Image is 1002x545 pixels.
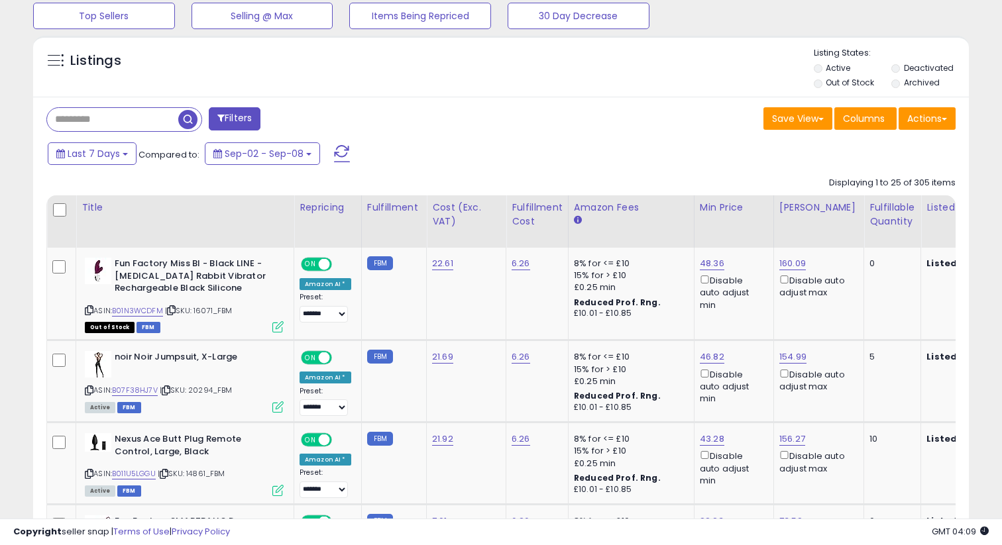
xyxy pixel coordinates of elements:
span: FBM [117,402,141,413]
div: £10.01 - £10.85 [574,308,684,319]
div: 15% for > £10 [574,270,684,281]
div: Amazon AI * [300,454,351,466]
div: 8% for <= £10 [574,433,684,445]
div: 5 [869,351,911,363]
div: ASIN: [85,351,284,411]
b: Reduced Prof. Rng. [574,390,661,401]
div: Disable auto adjust min [700,448,763,487]
span: OFF [330,434,351,446]
button: 30 Day Decrease [508,3,649,29]
span: | SKU: 14861_FBM [158,468,225,479]
label: Active [826,62,850,74]
div: 15% for > £10 [574,445,684,457]
div: Cost (Exc. VAT) [432,201,500,228]
button: Last 7 Days [48,142,137,165]
b: Listed Price: [926,432,987,445]
img: 2191t3D5dhL._SL40_.jpg [85,258,111,284]
span: ON [302,434,319,446]
div: Disable auto adjust max [779,273,854,299]
div: Fulfillment Cost [512,201,563,228]
p: Listing States: [814,47,970,60]
div: Amazon AI * [300,372,351,383]
div: [PERSON_NAME] [779,201,858,215]
button: Columns [834,107,897,130]
button: Actions [899,107,956,130]
img: 217YOc1p9HL._SL40_.jpg [85,433,111,452]
a: B07F38HJ7V [112,385,158,396]
div: Amazon AI * [300,278,351,290]
a: 156.27 [779,432,805,446]
span: OFF [330,352,351,364]
div: Repricing [300,201,356,215]
small: Amazon Fees. [574,215,582,226]
label: Archived [904,77,940,88]
div: Disable auto adjust max [779,367,854,393]
b: Reduced Prof. Rng. [574,472,661,483]
div: £0.25 min [574,458,684,470]
div: Preset: [300,468,351,498]
a: Terms of Use [113,525,170,538]
div: Amazon Fees [574,201,689,215]
div: Preset: [300,387,351,417]
b: Listed Price: [926,350,987,363]
span: Compared to: [139,148,199,161]
a: 46.82 [700,350,724,364]
div: seller snap | | [13,526,230,538]
div: Min Price [700,201,768,215]
a: 21.92 [432,432,453,446]
a: 6.26 [512,350,530,364]
small: FBM [367,256,393,270]
div: Disable auto adjust min [700,367,763,405]
button: Filters [209,107,260,130]
span: Columns [843,112,885,125]
div: Preset: [300,293,351,322]
a: 160.09 [779,257,806,270]
span: | SKU: 16071_FBM [165,305,233,316]
b: Listed Price: [926,257,987,270]
div: 8% for <= £10 [574,258,684,270]
button: Selling @ Max [192,3,333,29]
small: FBM [367,350,393,364]
img: 31CKOK7jnzL._SL40_.jpg [85,351,111,377]
span: OFF [330,259,351,270]
button: Top Sellers [33,3,175,29]
h5: Listings [70,52,121,70]
div: Fulfillable Quantity [869,201,915,228]
b: Reduced Prof. Rng. [574,297,661,308]
a: Privacy Policy [172,525,230,538]
div: Displaying 1 to 25 of 305 items [829,177,956,189]
div: Disable auto adjust max [779,448,854,474]
span: | SKU: 20294_FBM [160,385,233,395]
a: 154.99 [779,350,807,364]
strong: Copyright [13,525,62,538]
small: FBM [367,432,393,446]
div: ASIN: [85,258,284,331]
span: Last 7 Days [68,147,120,160]
a: 21.69 [432,350,453,364]
div: £10.01 - £10.85 [574,484,684,495]
a: 6.26 [512,432,530,446]
a: B01N3WCDFM [112,305,163,317]
div: £0.25 min [574,375,684,387]
a: 43.28 [700,432,724,446]
div: ASIN: [85,433,284,495]
b: noir Noir Jumpsuit, X-Large [115,351,276,367]
a: 6.26 [512,257,530,270]
label: Out of Stock [826,77,874,88]
div: Disable auto adjust min [700,273,763,311]
span: All listings currently available for purchase on Amazon [85,485,115,497]
button: Sep-02 - Sep-08 [205,142,320,165]
div: 0 [869,258,911,270]
span: 2025-09-16 04:09 GMT [932,525,989,538]
span: FBM [117,485,141,497]
label: Deactivated [904,62,954,74]
span: All listings that are currently out of stock and unavailable for purchase on Amazon [85,322,135,333]
span: All listings currently available for purchase on Amazon [85,402,115,413]
div: £0.25 min [574,281,684,293]
div: £10.01 - £10.85 [574,402,684,413]
div: Fulfillment [367,201,421,215]
a: 48.36 [700,257,724,270]
button: Save View [763,107,832,130]
a: 22.61 [432,257,453,270]
a: B011U5LGGU [112,468,156,479]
